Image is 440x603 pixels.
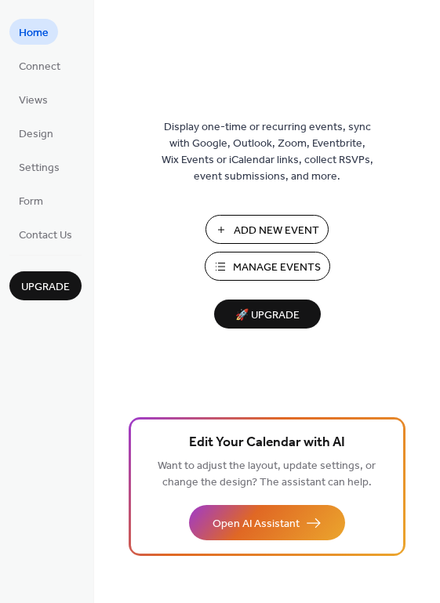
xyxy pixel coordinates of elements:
[9,271,82,300] button: Upgrade
[9,86,57,112] a: Views
[205,252,330,281] button: Manage Events
[9,19,58,45] a: Home
[19,25,49,42] span: Home
[214,300,321,329] button: 🚀 Upgrade
[19,160,60,176] span: Settings
[189,505,345,540] button: Open AI Assistant
[21,279,70,296] span: Upgrade
[189,432,345,454] span: Edit Your Calendar with AI
[9,53,70,78] a: Connect
[19,194,43,210] span: Form
[9,187,53,213] a: Form
[234,223,319,239] span: Add New Event
[224,305,311,326] span: 🚀 Upgrade
[162,119,373,185] span: Display one-time or recurring events, sync with Google, Outlook, Zoom, Eventbrite, Wix Events or ...
[9,120,63,146] a: Design
[9,221,82,247] a: Contact Us
[19,126,53,143] span: Design
[205,215,329,244] button: Add New Event
[19,93,48,109] span: Views
[19,59,60,75] span: Connect
[213,516,300,532] span: Open AI Assistant
[158,456,376,493] span: Want to adjust the layout, update settings, or change the design? The assistant can help.
[9,154,69,180] a: Settings
[233,260,321,276] span: Manage Events
[19,227,72,244] span: Contact Us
